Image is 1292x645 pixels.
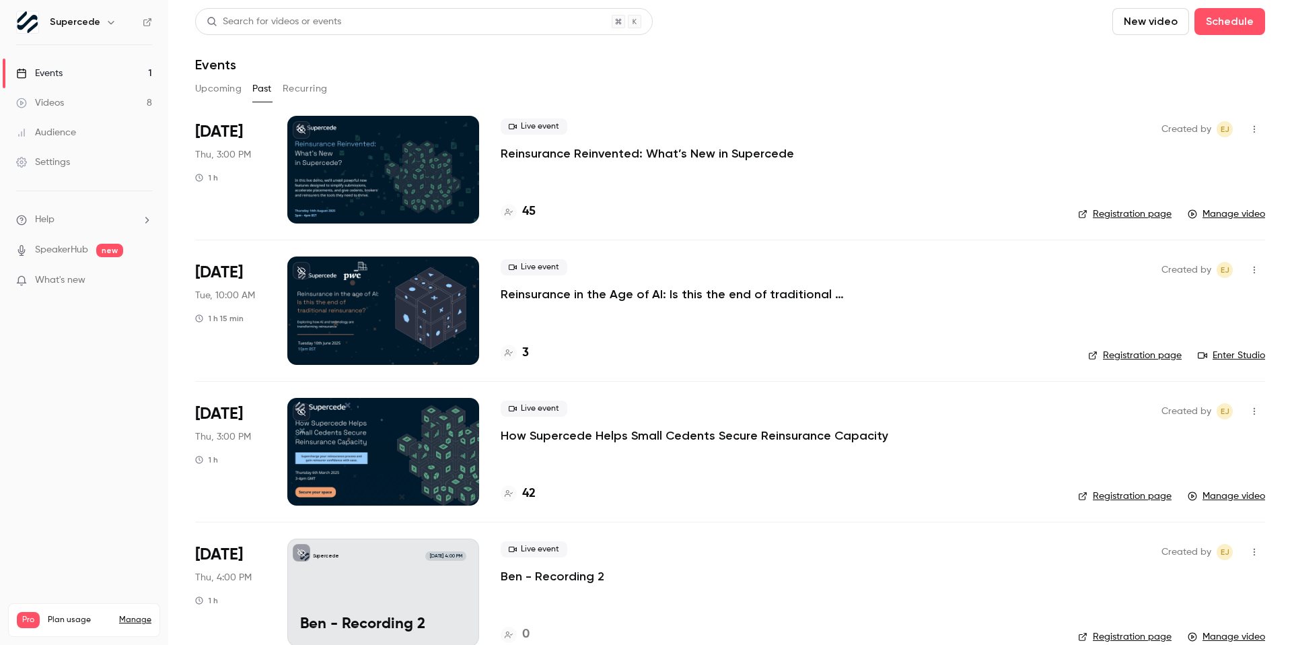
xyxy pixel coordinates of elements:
span: Plan usage [48,615,111,625]
img: Supercede [17,11,38,33]
span: Live event [501,541,567,557]
span: Created by [1161,403,1211,419]
button: Schedule [1194,8,1265,35]
span: EJ [1221,121,1229,137]
span: Live event [501,118,567,135]
div: Audience [16,126,76,139]
span: [DATE] [195,403,243,425]
span: Tue, 10:00 AM [195,289,255,302]
span: Created by [1161,262,1211,278]
h4: 0 [522,625,530,644]
span: Live event [501,259,567,275]
div: Search for videos or events [207,15,341,29]
a: Reinsurance Reinvented: What’s New in Supercede [501,145,794,162]
a: How Supercede Helps Small Cedents Secure Reinsurance Capacity [501,428,888,444]
p: Supercede [313,553,339,559]
span: Help [35,213,55,227]
span: [DATE] [195,544,243,566]
div: 1 h [195,595,218,606]
div: 1 h [195,454,218,465]
button: Past [252,78,272,100]
span: Live event [501,401,567,417]
h4: 3 [522,344,529,362]
span: Created by [1161,544,1211,560]
a: 45 [501,203,536,221]
a: Registration page [1088,349,1182,362]
button: Upcoming [195,78,242,100]
h6: Supercede [50,15,100,29]
a: 42 [501,485,536,503]
span: Ellie James [1217,544,1233,560]
div: Videos [16,96,64,110]
span: [DATE] [195,121,243,143]
span: Ellie James [1217,262,1233,278]
a: Manage [119,615,151,625]
iframe: Noticeable Trigger [136,275,152,287]
a: Manage video [1188,207,1265,221]
h4: 42 [522,485,536,503]
span: Thu, 4:00 PM [195,571,252,584]
a: 3 [501,344,529,362]
p: Ben - Recording 2 [300,616,466,634]
span: Ellie James [1217,121,1233,137]
button: Recurring [283,78,328,100]
span: [DATE] 4:00 PM [425,551,466,561]
li: help-dropdown-opener [16,213,152,227]
span: [DATE] [195,262,243,283]
a: Registration page [1078,630,1172,644]
h1: Events [195,57,236,73]
span: Created by [1161,121,1211,137]
a: Manage video [1188,630,1265,644]
span: Thu, 3:00 PM [195,430,251,444]
a: SpeakerHub [35,243,88,257]
a: Registration page [1078,489,1172,503]
span: Pro [17,612,40,628]
a: Ben - Recording 2 [501,568,604,584]
div: Settings [16,156,70,169]
div: 1 h [195,172,218,183]
span: EJ [1221,262,1229,278]
span: Ellie James [1217,403,1233,419]
a: Reinsurance in the Age of AI: Is this the end of traditional reinsurance? [501,286,904,302]
a: Manage video [1188,489,1265,503]
button: New video [1112,8,1189,35]
a: Enter Studio [1198,349,1265,362]
div: 1 h 15 min [195,313,244,324]
div: Events [16,67,63,80]
span: EJ [1221,544,1229,560]
a: Registration page [1078,207,1172,221]
div: Mar 6 Thu, 3:00 PM (Europe/London) [195,398,266,506]
h4: 45 [522,203,536,221]
span: Thu, 3:00 PM [195,148,251,162]
span: EJ [1221,403,1229,419]
span: What's new [35,273,85,287]
div: Aug 14 Thu, 3:00 PM (Europe/London) [195,116,266,224]
div: Jun 10 Tue, 10:00 AM (Europe/London) [195,257,266,364]
a: 0 [501,625,530,644]
span: new [96,244,123,257]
